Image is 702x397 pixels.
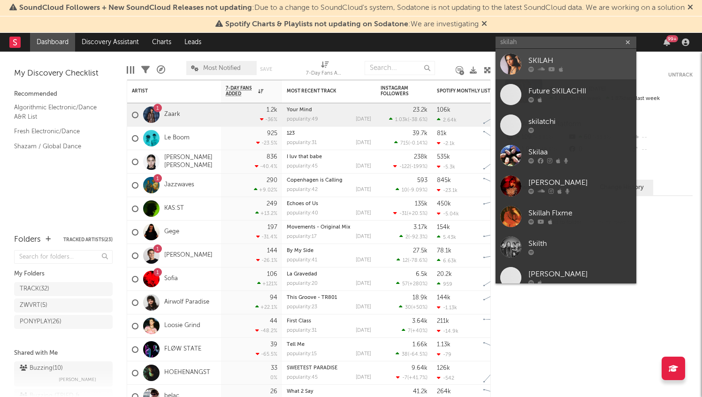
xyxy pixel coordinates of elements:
span: -0.14 % [410,141,426,146]
div: [DATE] [356,117,371,122]
div: 106 [267,271,277,277]
div: popularity: 41 [287,258,317,263]
a: SWEETEST PARADISE [287,366,337,371]
div: ( ) [399,234,427,240]
div: [DATE] [356,164,371,169]
a: By My Side [287,248,313,253]
div: -26.1 % [256,257,277,263]
div: ( ) [393,210,427,216]
div: 6.5k [416,271,427,277]
div: -5.3k [437,164,455,170]
div: 39 [270,342,277,348]
div: 6.63k [437,258,457,264]
div: 2.64k [437,117,457,123]
div: +9.02 % [254,187,277,193]
a: Le Boom [164,134,190,142]
span: 7-Day Fans Added [226,85,256,97]
div: popularity: 31 [287,140,317,145]
div: 106k [437,107,450,113]
div: [DATE] [356,187,371,192]
span: -122 [399,164,410,169]
div: 290 [267,177,277,183]
input: Search... [365,61,435,75]
a: La Gravedad [287,272,317,277]
div: [PERSON_NAME] [528,177,632,189]
div: 39.7k [412,130,427,137]
a: HOEHENANGST [164,369,210,377]
div: [DATE] [356,258,371,263]
div: -23.1k [437,187,458,193]
svg: Chart title [479,291,521,314]
div: ( ) [389,116,427,122]
div: TRACK ( 32 ) [20,283,49,295]
div: -1.13k [437,305,457,311]
div: [DATE] [356,351,371,357]
a: ZWVRT(5) [14,298,113,313]
a: Airwolf Paradise [164,298,209,306]
span: +40 % [412,328,426,334]
div: Buzzing ( 10 ) [20,363,63,374]
div: -79 [437,351,451,358]
div: 9.64k [412,365,427,371]
a: Tell Me [287,342,305,347]
div: 126k [437,365,450,371]
span: +20.5 % [408,211,426,216]
div: Instagram Followers [381,85,413,97]
svg: Chart title [479,197,521,221]
div: +121 % [257,281,277,287]
span: Dismiss [481,21,487,28]
div: [DATE] [356,140,371,145]
a: 123 [287,131,295,136]
div: This Groove - TR801 [287,295,371,300]
div: First Class [287,319,371,324]
a: Algorithmic Electronic/Dance A&R List [14,102,103,122]
div: 41.2k [413,389,427,395]
div: popularity: 49 [287,117,318,122]
a: Fresh Electronic/Dance [14,126,103,137]
div: SKILAH [528,55,632,67]
div: -- [630,131,693,144]
div: Movements - Original Mix [287,225,371,230]
div: 135k [415,201,427,207]
div: ( ) [396,351,427,357]
a: [PERSON_NAME] [496,262,636,293]
span: Most Notified [203,65,241,71]
div: popularity: 17 [287,234,317,239]
span: 57 [402,282,408,287]
div: 836 [267,154,277,160]
div: Artist [132,88,202,94]
a: TRACK(32) [14,282,113,296]
button: 99+ [664,38,670,46]
input: Search for artists [496,37,636,48]
div: 3.17k [413,224,427,230]
a: PONYPLAY(26) [14,315,113,329]
div: popularity: 45 [287,375,318,380]
div: ( ) [397,257,427,263]
div: 249 [267,201,277,207]
a: Skilth [496,232,636,262]
div: By My Side [287,248,371,253]
div: -- [630,144,693,156]
span: 30 [405,305,411,310]
a: Discovery Assistant [75,33,145,52]
div: 99 + [666,35,678,42]
div: 1.66k [412,342,427,348]
div: -5.04k [437,211,459,217]
div: [DATE] [356,281,371,286]
div: 81k [437,130,447,137]
div: Skilth [528,238,632,250]
div: -48.2 % [255,328,277,334]
div: 593 [417,177,427,183]
div: 123 [287,131,371,136]
span: -64.5 % [409,352,426,357]
div: -23.5 % [256,140,277,146]
span: : Due to a change to SoundCloud's system, Sodatone is not updating to the latest SoundCloud data.... [19,4,685,12]
span: -31 [399,211,407,216]
a: Loosie Grind [164,322,200,330]
input: Search for folders... [14,250,113,264]
div: 1.13k [437,342,450,348]
div: popularity: 42 [287,187,318,192]
div: A&R Pipeline [157,56,165,84]
span: +280 % [409,282,426,287]
div: popularity: 31 [287,328,317,333]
